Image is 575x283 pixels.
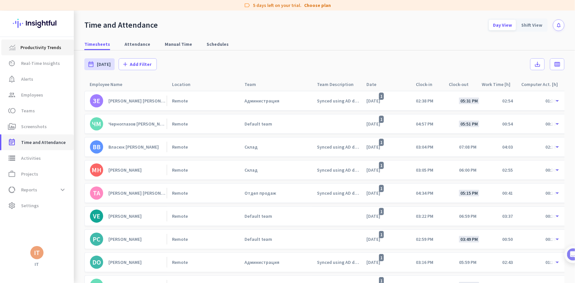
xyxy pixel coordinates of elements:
[502,236,513,242] span: 00:50
[130,61,152,68] span: Add Filter
[416,144,433,150] div: 03:04 PM
[379,231,384,238] span: 1
[90,117,167,130] a: ЧМЧерноглазов [PERSON_NAME]
[8,154,16,162] i: storage
[172,213,188,219] div: Remote
[1,166,74,182] a: work_outlineProjects
[167,78,239,91] div: Location
[545,167,556,173] span: 00:30
[92,259,101,266] div: DO
[21,138,66,146] span: Time and Attendance
[459,259,476,265] span: 05:59 PM
[416,80,440,89] div: Clock-in
[317,259,361,265] span: Synced using AD department: Администрация
[459,144,476,150] span: 07:08 PM
[69,103,127,118] div: I'm good, thanks. 👍
[366,236,385,242] div: [DATE]
[9,44,15,50] img: menu-item
[416,98,433,104] div: 02:38 PM
[1,87,74,103] a: groupEmployees
[172,190,188,196] div: Remote
[8,138,16,146] i: event_note
[93,213,100,219] div: VE
[244,213,272,219] div: Default team
[244,98,279,104] div: Администрация
[1,71,74,87] a: notification_importantAlerts
[116,3,128,14] div: Close
[366,213,385,219] div: [DATE]
[165,41,192,47] span: Manual Time
[379,208,384,215] span: 1
[554,61,561,68] i: calendar_view_week
[90,186,167,200] a: ТА[PERSON_NAME] [PERSON_NAME]
[244,190,312,196] a: Отдел продаж
[416,259,433,265] div: 03:16 PM
[5,45,127,103] div: Insightful AI assistant says…
[244,236,272,242] div: Default team
[8,75,16,83] i: notification_important
[317,98,361,104] span: Synced using AD department: Администрация
[459,190,479,196] div: 05:15 PM
[379,162,384,169] span: 1
[545,259,556,265] span: 01:17
[416,213,433,219] div: 03:22 PM
[553,19,564,31] button: notifications
[545,190,556,196] span: 00:14
[459,121,479,127] div: 05:51 PM
[366,167,385,173] div: [DATE]
[379,185,384,192] span: 1
[90,210,167,223] a: VE[PERSON_NAME]
[93,144,101,150] div: ВВ
[108,190,167,196] div: [PERSON_NAME] [PERSON_NAME]
[172,98,188,104] div: Remote
[119,58,157,70] button: addAdd Filter
[244,2,251,9] i: label
[97,61,111,68] span: [DATE]
[459,167,476,173] span: 06:00 PM
[244,190,276,196] div: Отдел продаж
[459,236,479,242] div: 03:49 PM
[122,61,129,68] i: add
[6,202,126,213] textarea: Message…
[57,184,69,196] button: expand_more
[366,80,384,89] div: Date
[552,211,562,221] button: arrow_drop_up
[502,259,513,265] span: 02:43
[502,144,513,150] span: 04:03
[502,190,513,196] span: 00:41
[552,165,562,175] button: arrow_drop_up
[93,236,101,242] div: PC
[92,121,101,127] div: ЧМ
[244,144,258,150] div: Склад
[19,4,29,14] img: Profile image for Insightful AI assistant
[416,167,433,173] div: 03:05 PM
[5,123,127,158] div: Insightful AI assistant says…
[502,121,513,127] span: 00:54
[8,186,16,194] i: data_usage
[21,216,26,221] button: Gif picker
[444,78,476,91] div: Clock-out
[317,167,361,173] span: Synced using AD department: Склад
[90,140,167,154] a: ВВВласюк [PERSON_NAME]
[21,91,43,99] span: Employees
[93,190,100,196] div: ТА
[366,190,385,196] div: [DATE]
[244,167,312,173] a: Склад
[244,121,272,127] div: Default team
[459,98,479,104] div: 05:31 PM
[552,257,562,268] button: arrow_drop_up
[517,20,546,30] div: Shift View
[552,119,562,129] button: arrow_drop_up
[90,163,167,177] a: MH[PERSON_NAME]
[304,2,331,9] a: Choose plan
[244,167,258,173] div: Склад
[312,78,361,91] div: Team Description
[502,167,513,173] span: 02:55
[8,91,16,99] i: group
[521,80,561,89] div: Computer Act. [h]
[5,103,127,123] div: IT says…
[113,213,124,224] button: Send a message…
[1,150,74,166] a: storageActivities
[32,8,82,15] p: The team can also help
[1,103,74,119] a: tollTeams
